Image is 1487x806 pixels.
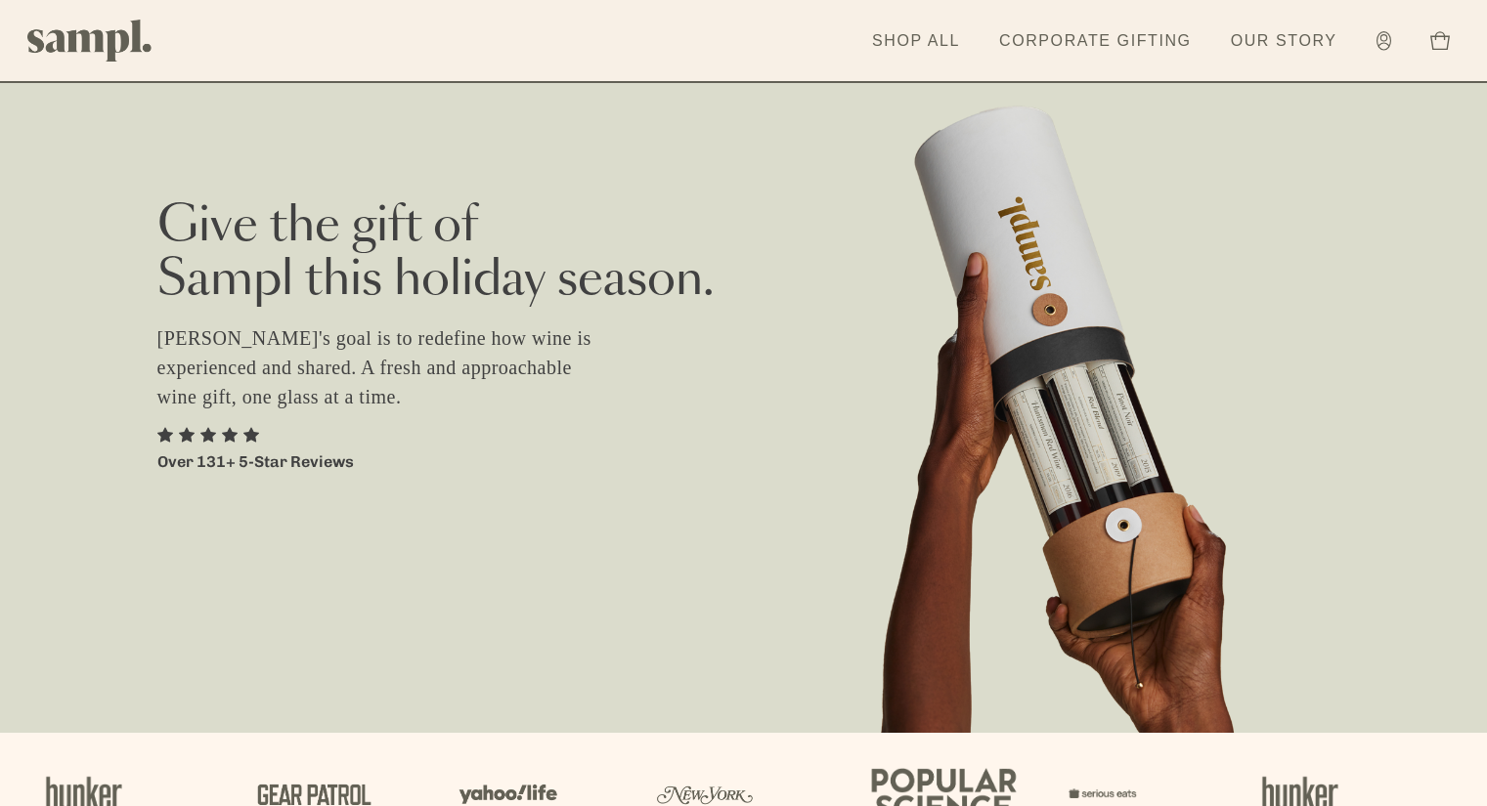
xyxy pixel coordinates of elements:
a: Our Story [1221,20,1347,63]
p: [PERSON_NAME]'s goal is to redefine how wine is experienced and shared. A fresh and approachable ... [157,323,617,411]
img: Sampl logo [27,20,153,62]
h2: Give the gift of Sampl this holiday season. [157,200,1331,308]
a: Corporate Gifting [989,20,1202,63]
p: Over 131+ 5-Star Reviews [157,450,354,474]
a: Shop All [862,20,970,63]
